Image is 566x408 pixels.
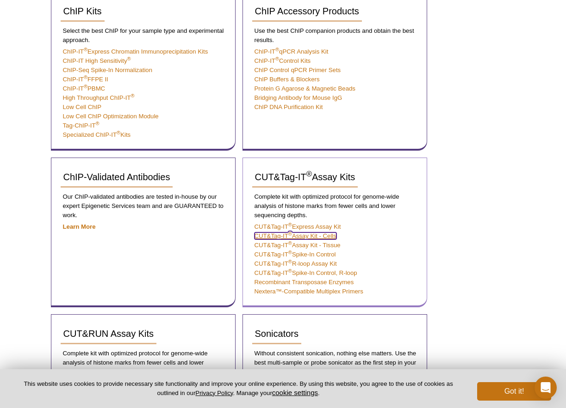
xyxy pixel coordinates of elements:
[255,269,357,276] a: CUT&Tag-IT®Spike-In Control, R-loop
[252,167,358,188] a: CUT&Tag-IT®Assay Kits
[117,130,120,135] sup: ®
[252,1,362,22] a: ChIP Accessory Products
[127,56,131,61] sup: ®
[61,349,226,377] p: Complete kit with optimized protocol for genome-wide analysis of histone marks from fewer cells a...
[275,47,279,52] sup: ®
[255,76,320,83] a: ChIP Buffers & Blockers
[255,223,341,230] a: CUT&Tag-IT®Express Assay Kit
[535,377,557,399] div: Open Intercom Messenger
[195,390,233,396] a: Privacy Policy
[255,279,354,286] a: Recombinant Transposase Enzymes
[63,6,102,16] span: ChIP Kits
[131,93,135,98] sup: ®
[288,240,292,246] sup: ®
[255,94,342,101] a: Bridging Antibody for Mouse IgG
[275,56,279,61] sup: ®
[255,251,336,258] a: CUT&Tag-IT®Spike-In Control
[84,47,87,52] sup: ®
[84,84,87,89] sup: ®
[63,131,131,138] a: Specialized ChIP-IT®Kits
[255,67,341,73] a: ChIP Control qPCR Primer Sets
[63,113,159,120] a: Low Cell ChIP Optimization Module
[288,250,292,255] sup: ®
[252,349,417,377] p: Without consistent sonication, nothing else matters. Use the best multi-sample or probe sonicator...
[252,192,417,220] p: Complete kit with optimized protocol for genome-wide analysis of histone marks from fewer cells a...
[63,76,108,83] a: ChIP-IT®FFPE II
[63,48,208,55] a: ChIP-IT®Express Chromatin Immunoprecipitation Kits
[61,1,105,22] a: ChIP Kits
[63,329,154,339] span: CUT&RUN Assay Kits
[61,26,226,45] p: Select the best ChIP for your sample type and experimental approach.
[255,260,337,267] a: CUT&Tag-IT®R-loop Assay Kit
[84,74,87,80] sup: ®
[61,192,226,220] p: Our ChIP-validated antibodies are tested in-house by our expert Epigenetic Services team and are ...
[252,26,417,45] p: Use the best ChIP companion products and obtain the best results.
[63,67,153,73] a: ChIP-Seq Spike-In Normalization
[477,382,551,401] button: Got it!
[288,268,292,274] sup: ®
[288,222,292,227] sup: ®
[63,122,100,129] a: Tag-ChIP-IT®
[255,242,341,249] a: CUT&Tag-IT®Assay Kit ‐ Tissue
[255,172,355,182] span: CUT&Tag-IT Assay Kits
[255,85,355,92] a: Protein G Agarose & Magnetic Beads
[63,85,106,92] a: ChIP-IT®PBMC
[63,57,131,64] a: ChIP-IT High Sensitivity®
[288,259,292,264] sup: ®
[272,389,318,396] button: cookie settings
[255,288,363,295] a: Nextera™-Compatible Multiplex Primers
[63,104,102,110] a: Low Cell ChIP
[63,223,96,230] a: Learn More
[63,172,170,182] span: ChIP-Validated Antibodies
[255,232,336,239] a: CUT&Tag-IT®Assay Kit ‐ Cells
[61,167,173,188] a: ChIP-Validated Antibodies
[252,324,302,344] a: Sonicators
[288,231,292,237] sup: ®
[255,57,311,64] a: ChIP-IT®Control Kits
[63,94,135,101] a: High Throughput ChIP-IT®
[255,6,359,16] span: ChIP Accessory Products
[96,121,100,126] sup: ®
[255,104,323,110] a: ChIP DNA Purification Kit
[306,170,312,178] sup: ®
[61,324,157,344] a: CUT&RUN Assay Kits
[15,380,462,397] p: This website uses cookies to provide necessary site functionality and improve your online experie...
[255,329,299,339] span: Sonicators
[255,48,329,55] a: ChIP-IT®qPCR Analysis Kit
